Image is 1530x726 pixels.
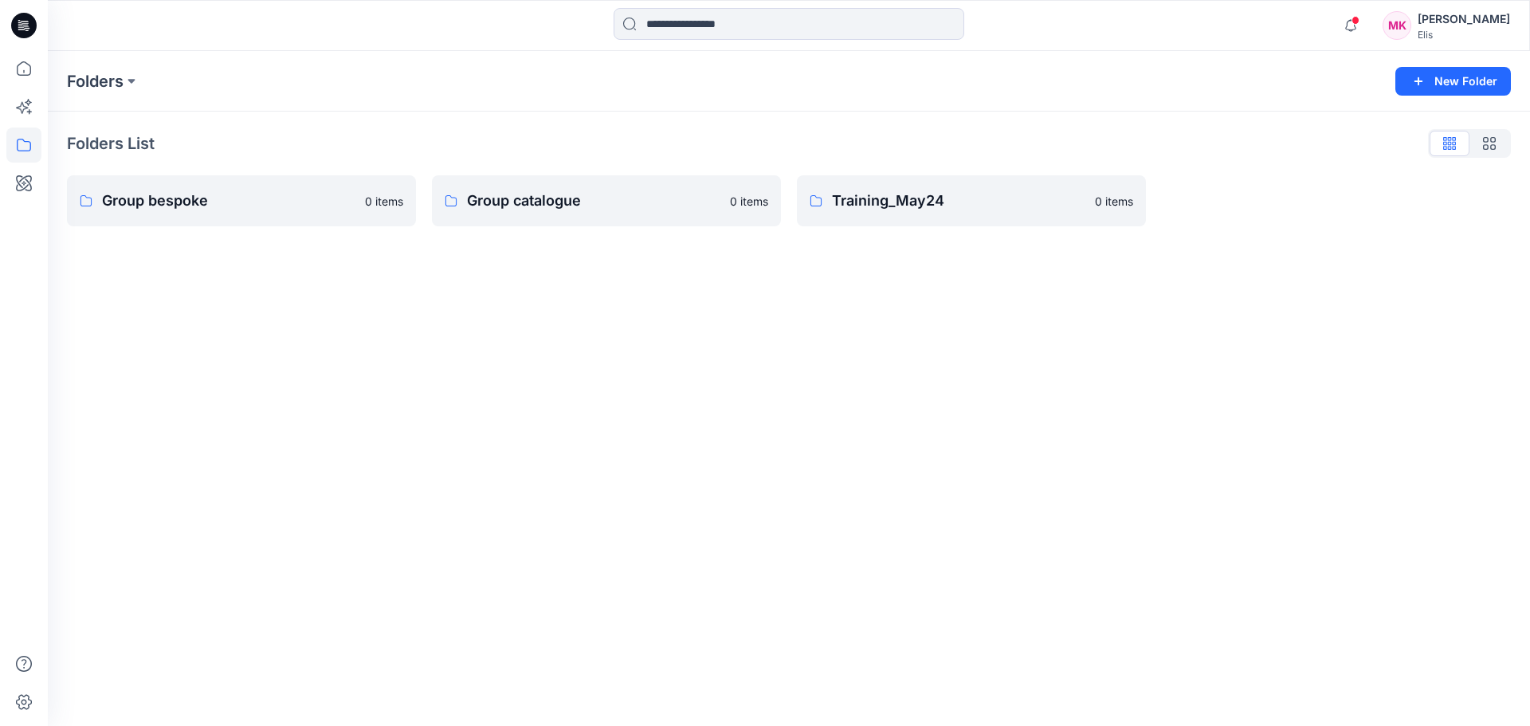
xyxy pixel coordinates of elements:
p: 0 items [730,193,768,210]
div: Elis [1418,29,1510,41]
p: Folders List [67,131,155,155]
button: New Folder [1395,67,1511,96]
p: Training_May24 [832,190,1085,212]
div: [PERSON_NAME] [1418,10,1510,29]
a: Folders [67,70,124,92]
p: 0 items [365,193,403,210]
a: Training_May240 items [797,175,1146,226]
div: MK [1383,11,1411,40]
p: Group catalogue [467,190,720,212]
a: Group bespoke0 items [67,175,416,226]
p: Group bespoke [102,190,355,212]
a: Group catalogue0 items [432,175,781,226]
p: 0 items [1095,193,1133,210]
